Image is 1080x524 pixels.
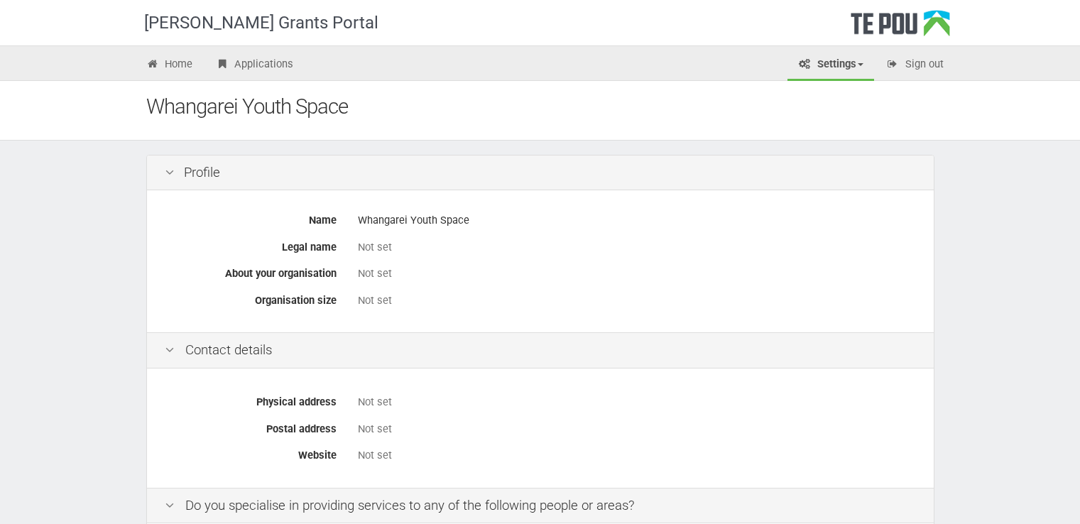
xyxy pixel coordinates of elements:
div: Te Pou Logo [851,10,950,45]
div: Profile [147,155,934,191]
div: Whangarei Youth Space [358,208,916,233]
label: About your organisation [154,261,347,281]
div: Not set [358,240,916,255]
a: Applications [204,50,304,81]
label: Legal name [154,235,347,255]
label: Organisation size [154,288,347,308]
label: Name [154,208,347,228]
div: Not set [358,293,916,308]
div: Do you specialise in providing services to any of the following people or areas? [147,488,934,524]
label: Physical address [154,390,347,410]
label: Website [154,443,347,463]
a: Sign out [876,50,954,81]
div: Not set [358,422,916,437]
div: Whangarei Youth Space [146,92,956,122]
div: Not set [358,266,916,281]
div: Contact details [147,332,934,369]
div: Not set [358,395,916,410]
a: Home [136,50,204,81]
a: Settings [787,50,874,81]
div: Not set [358,448,916,463]
label: Postal address [154,417,347,437]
